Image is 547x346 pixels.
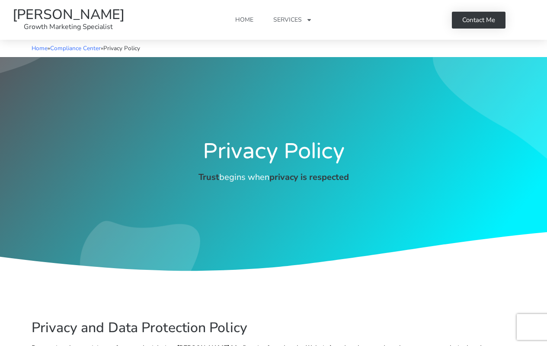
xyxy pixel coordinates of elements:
p: begins when [19,171,529,184]
strong: Trust [198,171,219,183]
span: Privacy Policy [103,44,140,52]
a: Compliance Center [50,44,101,52]
span: Contact Me [462,17,495,23]
h2: Privacy and Data Protection Policy [32,321,516,335]
a: Home [32,44,48,52]
a: [PERSON_NAME] [13,5,125,24]
a: Contact Me [452,12,505,29]
iframe: Chat Widget [504,304,547,346]
span: » » [32,44,140,52]
strong: privacy is respected [269,171,349,183]
h1: Privacy Policy [19,141,529,162]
